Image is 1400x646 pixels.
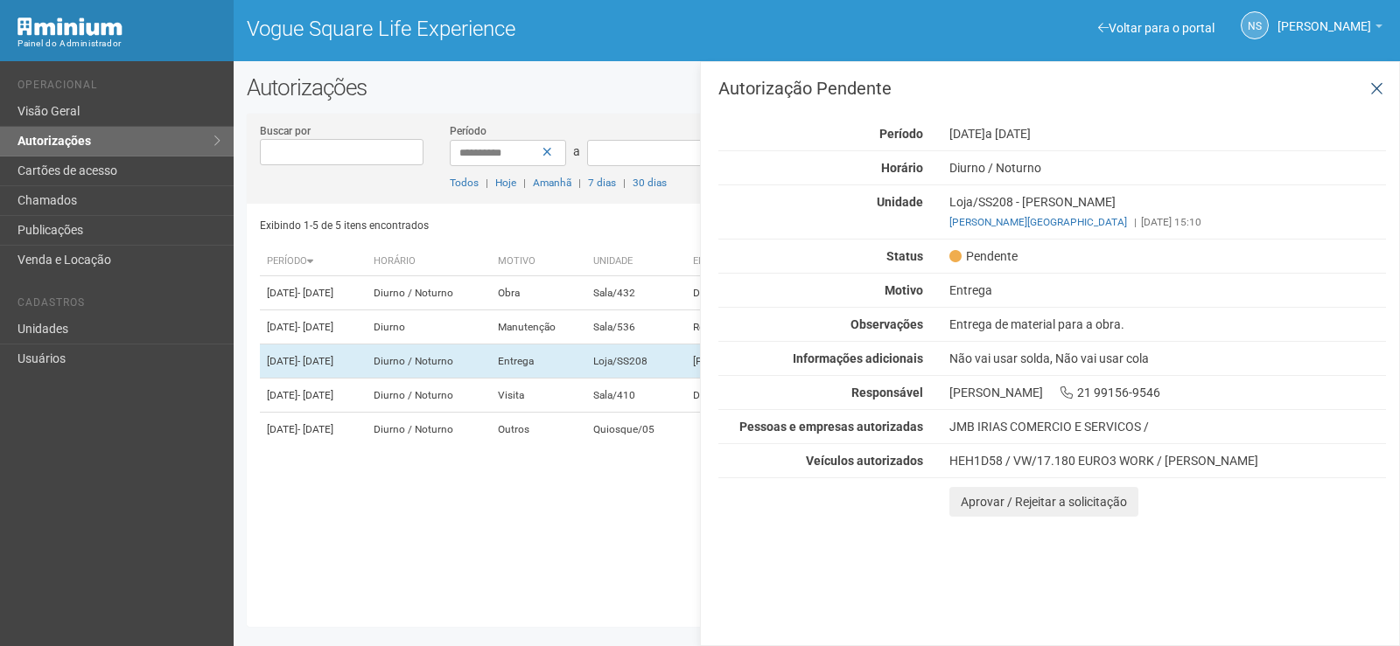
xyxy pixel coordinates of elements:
a: Hoje [495,177,516,189]
button: Aprovar / Rejeitar a solicitação [949,487,1138,517]
td: Diurno [367,310,491,344]
td: Diurno / Noturno [367,413,491,447]
div: Entrega [936,282,1399,298]
img: Minium [17,17,122,36]
strong: Informações adicionais [793,351,923,365]
strong: Observações [850,317,923,331]
td: [DATE] [260,413,367,447]
strong: Horário [881,161,923,175]
a: NS [1241,11,1269,39]
a: [PERSON_NAME] [1277,22,1382,36]
strong: Responsável [851,386,923,399]
span: | [523,177,526,189]
td: Sala/410 [586,379,686,413]
span: | [486,177,488,189]
span: Nicolle Silva [1277,3,1371,33]
td: Diurno / Noturno [367,344,491,379]
strong: Status [886,249,923,263]
td: Diurno / Noturno [367,379,491,413]
strong: Pessoas e empresas autorizadas [739,420,923,434]
span: a [573,144,580,158]
td: Manutenção [491,310,586,344]
td: [PERSON_NAME] [686,344,1030,379]
h1: Vogue Square Life Experience [247,17,804,40]
td: Loja/SS208 [586,344,686,379]
td: Quiosque/05 [586,413,686,447]
th: Motivo [491,247,586,276]
div: Exibindo 1-5 de 5 itens encontrados [260,212,811,239]
span: a [DATE] [985,127,1031,141]
td: Visita [491,379,586,413]
div: [DATE] [936,126,1399,142]
li: Cadastros [17,296,220,315]
a: Todos [450,177,479,189]
td: Sala/536 [586,310,686,344]
li: Operacional [17,79,220,97]
h3: Autorização Pendente [718,80,1386,97]
strong: Unidade [877,195,923,209]
a: 7 dias [588,177,616,189]
strong: Motivo [885,283,923,297]
span: - [DATE] [297,423,333,435]
th: Horário [367,247,491,276]
div: Não vai usar solda, Não vai usar cola [936,351,1399,366]
a: [PERSON_NAME][GEOGRAPHIC_DATA] [949,216,1127,228]
th: Empresa [686,247,1030,276]
td: Dr. [PERSON_NAME] e Dra. Thaysa Caldas [686,379,1030,413]
span: | [578,177,581,189]
th: Período [260,247,367,276]
div: Loja/SS208 - [PERSON_NAME] [936,194,1399,230]
span: - [DATE] [297,355,333,367]
td: Outros [491,413,586,447]
td: [DATE] [260,276,367,310]
label: Buscar por [260,123,311,139]
a: 30 dias [633,177,667,189]
div: HEH1D58 / VW/17.180 EURO3 WORK / [PERSON_NAME] [949,453,1386,469]
span: - [DATE] [297,321,333,333]
span: - [DATE] [297,389,333,401]
span: Pendente [949,248,1018,264]
td: Diurno / Noturno [367,276,491,310]
td: [DATE] [260,379,367,413]
strong: Período [879,127,923,141]
div: Painel do Administrador [17,36,220,52]
span: - [DATE] [297,287,333,299]
td: [DATE] [260,310,367,344]
strong: Veículos autorizados [806,454,923,468]
td: Rede ML (MAGACHO) [686,310,1030,344]
td: Entrega [491,344,586,379]
div: Diurno / Noturno [936,160,1399,176]
th: Unidade [586,247,686,276]
span: | [623,177,626,189]
div: [PERSON_NAME] 21 99156-9546 [936,385,1399,400]
a: Amanhã [533,177,571,189]
span: | [1134,216,1137,228]
td: Obra [491,276,586,310]
td: [DATE] [260,344,367,379]
div: Entrega de material para a obra. [936,316,1399,332]
div: JMB IRIAS COMERCIO E SERVICOS / [949,419,1386,434]
td: Sala/432 [586,276,686,310]
a: Voltar para o portal [1098,21,1214,35]
div: [DATE] 15:10 [949,214,1386,230]
label: Período [450,123,486,139]
h2: Autorizações [247,74,1387,101]
td: DRA [PERSON_NAME] DERMARTOLOGIA INTEGRADA [686,276,1030,310]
